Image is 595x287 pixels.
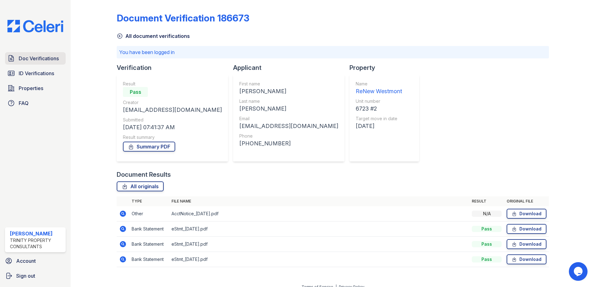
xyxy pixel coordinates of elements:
[2,255,68,267] a: Account
[356,116,402,122] div: Target move in date
[349,63,424,72] div: Property
[356,98,402,104] div: Unit number
[507,224,546,234] a: Download
[129,196,169,206] th: Type
[123,123,222,132] div: [DATE] 07:41:37 AM
[239,87,338,96] div: [PERSON_NAME]
[10,230,63,237] div: [PERSON_NAME]
[119,48,546,56] p: You have been logged in
[239,133,338,139] div: Phone
[356,87,402,96] div: ReNew Westmont
[123,106,222,114] div: [EMAIL_ADDRESS][DOMAIN_NAME]
[239,116,338,122] div: Email
[117,181,164,191] a: All originals
[2,270,68,282] a: Sign out
[239,139,338,148] div: [PHONE_NUMBER]
[239,98,338,104] div: Last name
[356,122,402,130] div: [DATE]
[507,209,546,219] a: Download
[169,206,469,221] td: AcctNotice_[DATE].pdf
[239,81,338,87] div: First name
[5,82,66,94] a: Properties
[123,81,222,87] div: Result
[16,272,35,280] span: Sign out
[356,104,402,113] div: 6723 #2
[16,257,36,265] span: Account
[19,70,54,77] span: ID Verifications
[356,81,402,87] div: Name
[472,256,502,262] div: Pass
[10,237,63,250] div: Trinity Property Consultants
[123,87,148,97] div: Pass
[469,196,504,206] th: Result
[123,99,222,106] div: Creator
[233,63,349,72] div: Applicant
[239,122,338,130] div: [EMAIL_ADDRESS][DOMAIN_NAME]
[117,170,171,179] div: Document Results
[19,99,29,107] span: FAQ
[5,52,66,65] a: Doc Verifications
[129,206,169,221] td: Other
[129,252,169,267] td: Bank Statement
[472,241,502,247] div: Pass
[5,67,66,80] a: ID Verifications
[569,262,589,281] iframe: chat widget
[169,252,469,267] td: eStmt_[DATE].pdf
[239,104,338,113] div: [PERSON_NAME]
[169,221,469,237] td: eStmt_[DATE].pdf
[2,20,68,32] img: CE_Logo_Blue-a8612792a0a2168367f1c8372b55b34899dd931a85d93a1a3d3e32e68fde9ad4.png
[169,237,469,252] td: eStmt_[DATE].pdf
[123,142,175,152] a: Summary PDF
[117,63,233,72] div: Verification
[129,221,169,237] td: Bank Statement
[117,12,249,24] div: Document Verification 186673
[504,196,549,206] th: Original file
[117,32,190,40] a: All document verifications
[129,237,169,252] td: Bank Statement
[472,211,502,217] div: N/A
[123,134,222,140] div: Result summary
[507,254,546,264] a: Download
[356,81,402,96] a: Name ReNew Westmont
[507,239,546,249] a: Download
[5,97,66,109] a: FAQ
[19,84,43,92] span: Properties
[19,55,59,62] span: Doc Verifications
[472,226,502,232] div: Pass
[123,117,222,123] div: Submitted
[169,196,469,206] th: File name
